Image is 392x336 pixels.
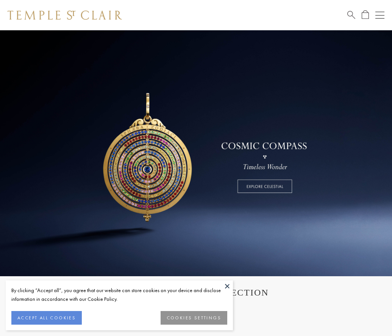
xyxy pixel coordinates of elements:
div: By clicking “Accept all”, you agree that our website can store cookies on your device and disclos... [11,286,227,303]
button: Open navigation [375,11,384,20]
button: ACCEPT ALL COOKIES [11,311,82,325]
img: Temple St. Clair [8,11,122,20]
button: COOKIES SETTINGS [161,311,227,325]
a: Open Shopping Bag [362,10,369,20]
a: Search [347,10,355,20]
